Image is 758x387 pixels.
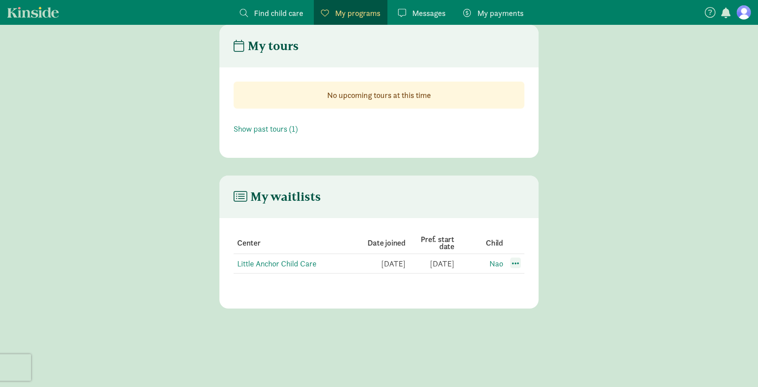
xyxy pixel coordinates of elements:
[234,39,299,53] h4: My tours
[412,7,445,19] span: Messages
[327,90,431,100] strong: No upcoming tours at this time
[7,7,59,18] a: Kinside
[234,124,298,134] a: Show past tours (1)
[489,258,503,269] a: Nao
[335,7,380,19] span: My programs
[406,232,454,254] th: Pref. start date
[357,232,406,254] th: Date joined
[234,232,357,254] th: Center
[477,7,524,19] span: My payments
[237,258,316,269] a: Little Anchor Child Care
[254,7,303,19] span: Find child care
[454,232,503,254] th: Child
[406,254,454,274] td: [DATE]
[234,190,321,204] h4: My waitlists
[357,254,406,274] td: [DATE]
